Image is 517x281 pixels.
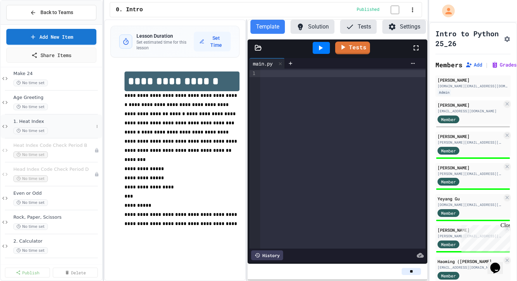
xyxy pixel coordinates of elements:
[13,119,94,125] span: 1. Heat Index
[13,214,101,220] span: Rock, Paper, Scissors
[340,20,377,34] button: Tests
[438,133,502,139] div: [PERSON_NAME]
[438,77,509,83] div: [PERSON_NAME]
[13,143,94,149] span: Heat Index Code Check Period B
[438,227,502,233] div: [PERSON_NAME]
[136,39,194,51] p: Set estimated time for this lesson
[438,89,451,95] div: Admin
[94,123,101,130] button: More options
[249,60,276,67] div: main.py
[382,6,408,14] input: publish toggle
[13,95,101,101] span: Age Greeting
[13,223,48,230] span: No time set
[485,61,489,69] span: |
[13,104,48,110] span: No time set
[335,42,370,54] a: Tests
[441,179,456,185] span: Member
[94,172,99,177] div: Unpublished
[13,191,101,196] span: Even or Odd
[40,9,73,16] span: Back to Teams
[438,258,502,264] div: Haoming ([PERSON_NAME]
[13,151,48,158] span: No time set
[438,140,502,145] div: [PERSON_NAME][EMAIL_ADDRESS][DOMAIN_NAME]
[438,265,502,270] div: [EMAIL_ADDRESS][DOMAIN_NAME]
[250,20,285,34] button: Template
[6,5,96,20] button: Back to Teams
[249,70,256,77] div: 1
[13,80,48,86] span: No time set
[13,175,48,182] span: No time set
[5,268,50,277] a: Publish
[357,7,379,13] span: Published
[465,61,482,68] button: Add
[438,83,509,89] div: [DOMAIN_NAME][EMAIL_ADDRESS][DOMAIN_NAME]
[438,195,502,202] div: Yeyang Gu
[438,233,502,239] div: [PERSON_NAME][EMAIL_ADDRESS][DOMAIN_NAME]
[194,32,231,51] button: Set Time
[441,273,456,279] span: Member
[438,102,502,108] div: [PERSON_NAME]
[487,253,510,274] iframe: chat widget
[435,3,457,19] div: My Account
[13,247,48,254] span: No time set
[441,210,456,216] span: Member
[491,61,517,68] button: Grades
[438,164,502,171] div: [PERSON_NAME]
[94,148,99,153] div: Unpublished
[438,202,502,207] div: [DOMAIN_NAME][EMAIL_ADDRESS][DOMAIN_NAME]
[13,199,48,206] span: No time set
[435,60,462,70] h2: Members
[6,48,96,63] a: Share Items
[438,171,502,176] div: [PERSON_NAME][EMAIL_ADDRESS][PERSON_NAME][DOMAIN_NAME]
[249,58,285,69] div: main.py
[136,32,194,39] h3: Lesson Duration
[441,116,456,123] span: Member
[13,238,101,244] span: 2. Calculator
[441,148,456,154] span: Member
[13,71,101,77] span: Make 24
[13,167,94,173] span: Head Index Code Check Period D
[251,250,283,260] div: History
[459,222,510,252] iframe: chat widget
[53,268,98,277] a: Delete
[3,3,49,45] div: Chat with us now!Close
[435,29,501,48] h1: Intro to Python 25_26
[116,6,143,14] span: 0. Intro
[357,5,408,14] div: Content is published and visible to students
[382,20,426,34] button: Settings
[6,29,96,45] a: Add New Item
[291,20,334,34] button: Solution
[13,127,48,134] span: No time set
[438,108,502,114] div: [EMAIL_ADDRESS][DOMAIN_NAME]
[441,241,456,248] span: Member
[504,34,511,43] button: Assignment Settings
